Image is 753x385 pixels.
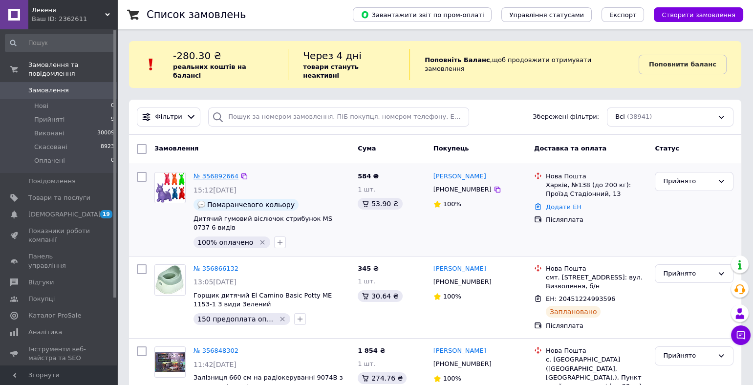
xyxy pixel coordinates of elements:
a: Фото товару [154,264,186,296]
button: Управління статусами [501,7,592,22]
div: [PHONE_NUMBER] [431,358,494,370]
span: Виконані [34,129,65,138]
span: Левеня [32,6,105,15]
div: Прийнято [663,176,713,187]
span: 100% [443,293,461,300]
div: 30.64 ₴ [358,290,402,302]
img: :exclamation: [144,57,158,72]
span: Повідомлення [28,177,76,186]
span: 19 [100,210,112,218]
span: Управління статусами [509,11,584,19]
input: Пошук [5,34,115,52]
div: , щоб продовжити отримувати замовлення [409,49,639,80]
span: 13:05[DATE] [194,278,237,286]
span: 150 предоплата оп... [197,315,273,323]
b: Поповніть Баланс [425,56,490,64]
span: Показники роботи компанії [28,227,90,244]
b: реальних коштів на балансі [173,63,246,79]
span: 1 шт. [358,186,375,193]
div: Нова Пошта [546,264,647,273]
a: № 356866132 [194,265,238,272]
span: Помаранчевого кольору [207,201,295,209]
span: 100% [443,375,461,382]
span: Доставка та оплата [534,145,606,152]
span: 11:42[DATE] [194,361,237,368]
span: Нові [34,102,48,110]
span: Панель управління [28,252,90,270]
span: Аналітика [28,328,62,337]
span: (38941) [627,113,652,120]
img: Фото товару [155,352,185,372]
svg: Видалити мітку [279,315,286,323]
span: Статус [655,145,679,152]
span: ЕН: 20451224993596 [546,295,615,302]
div: Нова Пошта [546,172,647,181]
span: Завантажити звіт по пром-оплаті [361,10,484,19]
span: -280.30 ₴ [173,50,221,62]
span: Замовлення [154,145,198,152]
a: Створити замовлення [644,11,743,18]
span: 30009 [97,129,114,138]
div: смт. [STREET_ADDRESS]: вул. Визволення, б/н [546,273,647,291]
div: Післяплата [546,321,647,330]
div: Прийнято [663,269,713,279]
div: Нова Пошта [546,346,647,355]
div: Харків, №138 (до 200 кг): Проїзд Стадіонний, 13 [546,181,647,198]
button: Створити замовлення [654,7,743,22]
a: Додати ЕН [546,203,581,211]
span: 345 ₴ [358,265,379,272]
div: [PHONE_NUMBER] [431,276,494,288]
span: Інструменти веб-майстра та SEO [28,345,90,363]
span: Створити замовлення [662,11,735,19]
div: Ваш ID: 2362611 [32,15,117,23]
span: 0 [111,102,114,110]
span: 9 [111,115,114,124]
img: :speech_balloon: [197,201,205,209]
span: Прийняті [34,115,65,124]
span: Всі [615,112,625,122]
span: Замовлення та повідомлення [28,61,117,78]
div: Прийнято [663,351,713,361]
span: Оплачені [34,156,65,165]
a: № 356848302 [194,347,238,354]
span: Cума [358,145,376,152]
span: 100% [443,200,461,208]
h1: Список замовлень [147,9,246,21]
div: [PHONE_NUMBER] [431,183,494,196]
span: Через 4 дні [303,50,362,62]
a: Фото товару [154,346,186,378]
span: Відгуки [28,278,54,287]
input: Пошук за номером замовлення, ПІБ покупця, номером телефону, Email, номером накладної [208,107,469,127]
button: Експорт [602,7,645,22]
span: 8923 [101,143,114,151]
div: Заплановано [546,306,601,318]
span: Фільтри [155,112,182,122]
span: 1 854 ₴ [358,347,385,354]
a: [PERSON_NAME] [433,172,486,181]
div: 274.76 ₴ [358,372,407,384]
div: Післяплата [546,215,647,224]
span: 584 ₴ [358,172,379,180]
b: товари стануть неактивні [303,63,359,79]
a: Фото товару [154,172,186,203]
a: Поповнити баланс [639,55,727,74]
span: Каталог ProSale [28,311,81,320]
span: 1 шт. [358,360,375,367]
span: Скасовані [34,143,67,151]
a: № 356892664 [194,172,238,180]
span: Покупець [433,145,469,152]
span: Покупці [28,295,55,303]
a: Горщик дитячий El Camino Basic Potty ME 1153-1 3 види Зелений [194,292,332,308]
img: Фото товару [155,265,185,295]
button: Чат з покупцем [731,325,751,345]
span: [DEMOGRAPHIC_DATA] [28,210,101,219]
a: [PERSON_NAME] [433,264,486,274]
div: 53.90 ₴ [358,198,402,210]
span: Збережені фільтри: [533,112,599,122]
img: Фото товару [155,172,185,203]
span: 15:12[DATE] [194,186,237,194]
span: 0 [111,156,114,165]
span: Замовлення [28,86,69,95]
a: [PERSON_NAME] [433,346,486,356]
